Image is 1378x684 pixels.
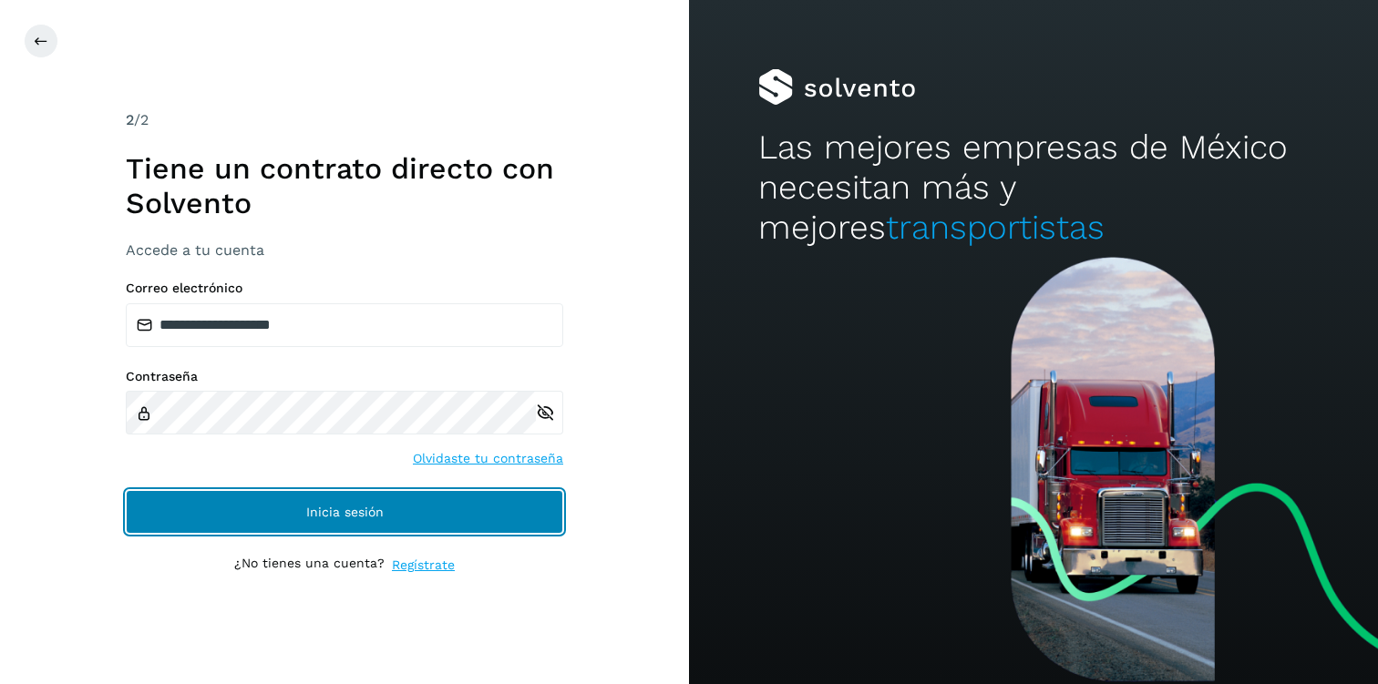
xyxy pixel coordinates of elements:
[758,128,1310,249] h2: Las mejores empresas de México necesitan más y mejores
[392,556,455,575] a: Regístrate
[234,556,385,575] p: ¿No tienes una cuenta?
[126,281,563,296] label: Correo electrónico
[126,241,563,259] h3: Accede a tu cuenta
[126,151,563,221] h1: Tiene un contrato directo con Solvento
[126,111,134,128] span: 2
[413,449,563,468] a: Olvidaste tu contraseña
[306,505,384,518] span: Inicia sesión
[886,208,1105,247] span: transportistas
[126,490,563,534] button: Inicia sesión
[126,369,563,384] label: Contraseña
[126,109,563,131] div: /2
